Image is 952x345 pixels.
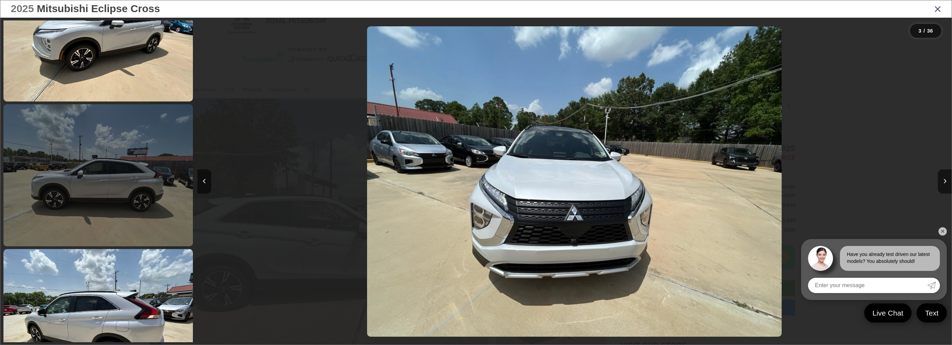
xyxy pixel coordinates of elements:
[934,4,941,13] i: Close gallery
[197,26,952,337] div: 2025 Mitsubishi Eclipse Cross SE 2
[927,278,940,293] a: Submit
[808,246,833,271] img: Agent profile photo
[923,28,926,33] span: /
[840,246,940,271] div: Have you already test driven our latest models? You absolutely should!
[367,26,782,337] img: 2025 Mitsubishi Eclipse Cross SE
[869,308,907,318] span: Live Chat
[938,169,952,194] button: Next image
[921,308,942,318] span: Text
[37,3,160,14] span: Mitsubishi Eclipse Cross
[864,303,912,322] a: Live Chat
[808,278,927,293] input: Enter your message
[197,169,211,194] button: Previous image
[11,3,34,14] span: 2025
[927,28,933,34] span: 36
[917,303,947,322] a: Text
[918,28,921,34] span: 3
